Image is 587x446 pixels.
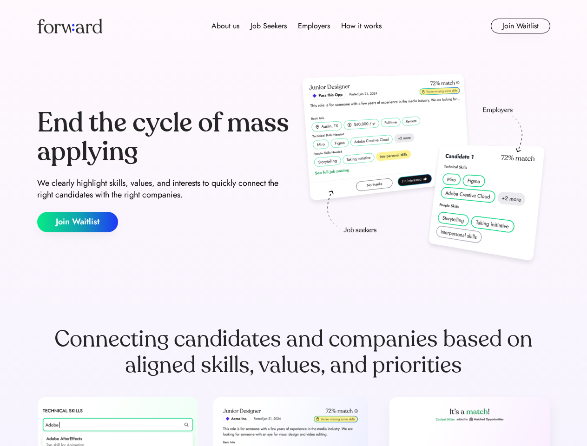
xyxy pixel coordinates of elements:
div: Connecting candidates and companies based on aligned skills, values, and priorities [37,326,550,378]
div: About us [211,20,239,32]
div: How it works [341,20,382,32]
button: Join Waitlist [491,19,550,33]
div: Job Seekers [251,20,287,32]
img: Forward logo [37,19,102,33]
div: We clearly highlight skills, values, and interests to quickly connect the right candidates with t... [37,177,290,201]
img: hero-image.png [297,71,550,270]
button: Join Waitlist [37,212,118,232]
div: Employers [298,20,330,32]
div: End the cycle of mass applying [37,109,290,166]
